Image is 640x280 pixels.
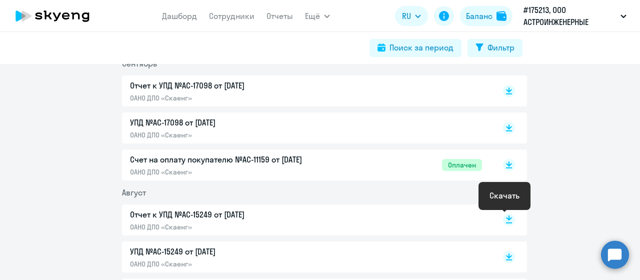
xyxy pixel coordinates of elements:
[518,4,631,28] button: #175213, ООО АСТРОИНЖЕНЕРНЫЕ ТЕХНОЛОГИИ
[130,245,482,268] a: УПД №AC-15249 от [DATE]ОАНО ДПО «Скаенг»
[442,159,482,171] span: Оплачен
[466,10,492,22] div: Баланс
[305,10,320,22] span: Ещё
[489,189,519,201] div: Скачать
[460,6,512,26] button: Балансbalance
[523,4,616,28] p: #175213, ООО АСТРОИНЖЕНЕРНЫЕ ТЕХНОЛОГИИ
[130,130,340,139] p: ОАНО ДПО «Скаенг»
[487,41,514,53] div: Фильтр
[496,11,506,21] img: balance
[402,10,411,22] span: RU
[389,41,453,53] div: Поиск за период
[130,153,482,176] a: Счет на оплату покупателю №AC-11159 от [DATE]ОАНО ДПО «Скаенг»Оплачен
[130,222,340,231] p: ОАНО ДПО «Скаенг»
[266,11,293,21] a: Отчеты
[369,39,461,57] button: Поиск за период
[162,11,197,21] a: Дашборд
[209,11,254,21] a: Сотрудники
[130,79,340,91] p: Отчет к УПД №AC-17098 от [DATE]
[395,6,428,26] button: RU
[130,153,340,165] p: Счет на оплату покупателю №AC-11159 от [DATE]
[130,245,340,257] p: УПД №AC-15249 от [DATE]
[130,167,340,176] p: ОАНО ДПО «Скаенг»
[130,208,482,231] a: Отчет к УПД №AC-15249 от [DATE]ОАНО ДПО «Скаенг»
[130,116,482,139] a: УПД №AC-17098 от [DATE]ОАНО ДПО «Скаенг»
[305,6,330,26] button: Ещё
[130,93,340,102] p: ОАНО ДПО «Скаенг»
[130,208,340,220] p: Отчет к УПД №AC-15249 от [DATE]
[467,39,522,57] button: Фильтр
[130,79,482,102] a: Отчет к УПД №AC-17098 от [DATE]ОАНО ДПО «Скаенг»
[130,259,340,268] p: ОАНО ДПО «Скаенг»
[122,187,146,197] span: Август
[130,116,340,128] p: УПД №AC-17098 от [DATE]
